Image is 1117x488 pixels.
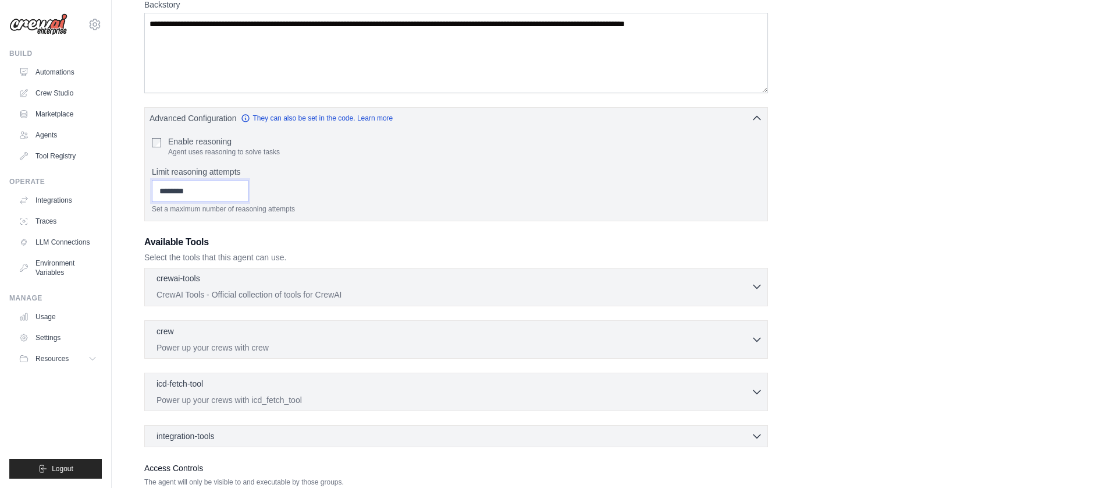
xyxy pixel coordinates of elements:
span: Advanced Configuration [150,112,236,124]
a: Environment Variables [14,254,102,282]
p: crew [156,326,174,337]
a: They can also be set in the code. Learn more [241,114,393,123]
a: Integrations [14,191,102,210]
p: The agent will only be visible to and executable by those groups. [144,478,768,487]
a: Settings [14,328,102,347]
a: Usage [14,307,102,326]
p: Agent uses reasoning to solve tasks [168,147,280,157]
p: CrewAI Tools - Official collection of tools for CrewAI [156,289,751,300]
a: Tool Registry [14,147,102,165]
a: LLM Connections [14,233,102,252]
span: Logout [52,464,73,473]
button: crewai-tools CrewAI Tools - Official collection of tools for CrewAI [150,273,763,300]
a: Crew Studio [14,84,102,102]
button: Logout [9,459,102,479]
button: Advanced Configuration They can also be set in the code. Learn more [145,108,767,129]
button: crew Power up your crews with crew [150,326,763,353]
a: Traces [14,212,102,231]
img: Logo [9,13,67,36]
a: Agents [14,126,102,144]
p: crewai-tools [156,273,200,284]
h3: Available Tools [144,235,768,249]
p: icd-fetch-tool [156,378,203,390]
p: Select the tools that this agent can use. [144,252,768,263]
div: Operate [9,177,102,186]
a: Marketplace [14,105,102,123]
span: integration-tools [156,430,215,442]
a: Automations [14,63,102,82]
p: Power up your crews with crew [156,342,751,353]
button: Resources [14,349,102,368]
div: Manage [9,293,102,303]
p: Set a maximum number of reasoning attempts [152,204,760,214]
button: integration-tools [150,430,763,442]
p: Power up your crews with icd_fetch_tool [156,394,751,406]
label: Enable reasoning [168,136,280,147]
button: icd-fetch-tool Power up your crews with icd_fetch_tool [150,378,763,406]
label: Access Controls [144,461,768,475]
span: Resources [35,354,69,363]
label: Limit reasoning attempts [152,166,760,178]
div: Build [9,49,102,58]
